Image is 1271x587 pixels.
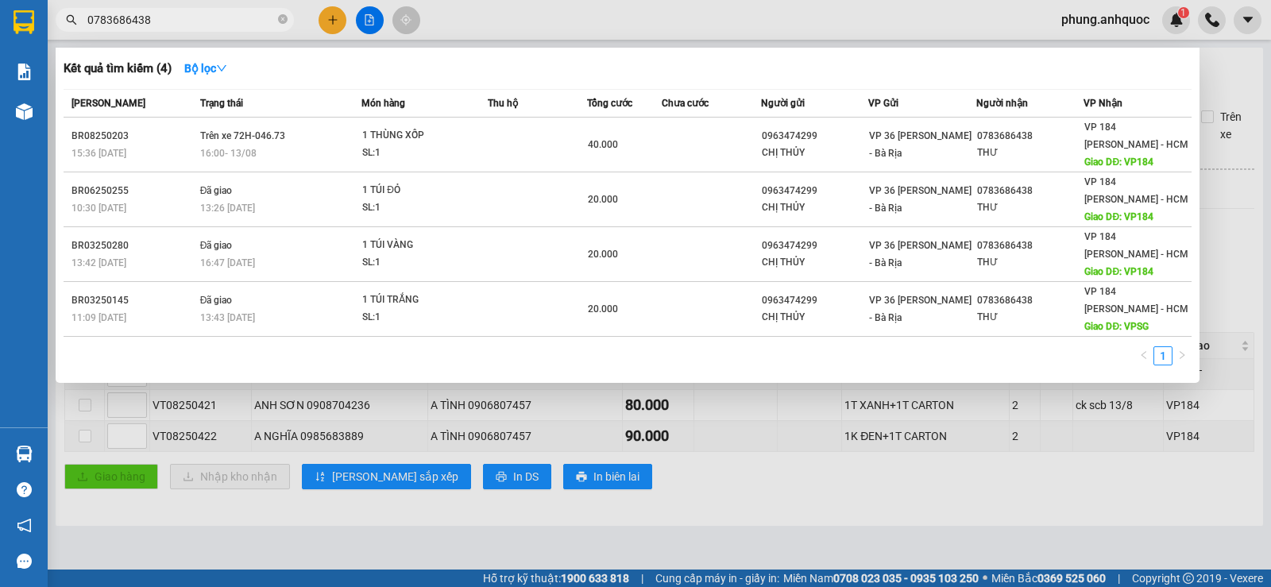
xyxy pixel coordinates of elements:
span: Đã giao [200,185,233,196]
div: 0963474299 [762,292,868,309]
span: Chưa cước [662,98,709,109]
span: VP 184 [PERSON_NAME] - HCM [1084,286,1188,315]
span: VP 184 [PERSON_NAME] - HCM [1084,122,1188,150]
span: Giao DĐ: VP184 [1084,211,1153,222]
span: Đã giao [200,240,233,251]
h3: Kết quả tìm kiếm ( 4 ) [64,60,172,77]
span: notification [17,518,32,533]
span: 15:36 [DATE] [71,148,126,159]
div: CHỊ THỦY [762,309,868,326]
img: warehouse-icon [16,103,33,120]
span: 16:00 - 13/08 [200,148,257,159]
span: Người gửi [761,98,805,109]
span: Giao DĐ: VP184 [1084,266,1153,277]
span: 11:09 [DATE] [71,312,126,323]
span: 20.000 [588,249,618,260]
span: VP 184 [PERSON_NAME] - HCM [1084,231,1188,260]
img: logo-vxr [14,10,34,34]
input: Tìm tên, số ĐT hoặc mã đơn [87,11,275,29]
button: left [1134,346,1153,365]
button: right [1172,346,1192,365]
span: close-circle [278,13,288,28]
li: Next Page [1172,346,1192,365]
span: Đã giao [200,295,233,306]
div: CHỊ THỦY [762,199,868,216]
img: warehouse-icon [16,446,33,462]
span: VP 36 [PERSON_NAME] - Bà Rịa [869,295,972,323]
div: 0963474299 [762,238,868,254]
span: search [66,14,77,25]
span: 13:42 [DATE] [71,257,126,268]
span: Giao DĐ: VPSG [1084,321,1149,332]
span: 10:30 [DATE] [71,203,126,214]
span: question-circle [17,482,32,497]
div: 1 TÚI ĐỎ [362,182,481,199]
span: 40.000 [588,139,618,150]
span: 20.000 [588,303,618,315]
div: THƯ [977,145,1084,161]
li: 1 [1153,346,1172,365]
a: 1 [1154,347,1172,365]
span: VP 36 [PERSON_NAME] - Bà Rịa [869,185,972,214]
div: BR03250280 [71,238,195,254]
div: BR08250203 [71,128,195,145]
span: Trên xe 72H-046.73 [200,130,285,141]
span: 13:43 [DATE] [200,312,255,323]
span: 20.000 [588,194,618,205]
span: 16:47 [DATE] [200,257,255,268]
span: down [216,63,227,74]
span: 13:26 [DATE] [200,203,255,214]
span: VP 36 [PERSON_NAME] - Bà Rịa [869,130,972,159]
span: close-circle [278,14,288,24]
div: THƯ [977,309,1084,326]
span: right [1177,350,1187,360]
div: 1 TÚI TRẮNG [362,292,481,309]
span: Món hàng [361,98,405,109]
div: 0783686438 [977,128,1084,145]
div: SL: 1 [362,145,481,162]
div: SL: 1 [362,309,481,326]
li: Previous Page [1134,346,1153,365]
span: VP 184 [PERSON_NAME] - HCM [1084,176,1188,205]
div: BR06250255 [71,183,195,199]
div: 0783686438 [977,183,1084,199]
div: THƯ [977,199,1084,216]
div: CHỊ THỦY [762,254,868,271]
div: 1 TÚI VÀNG [362,237,481,254]
div: THƯ [977,254,1084,271]
span: Trạng thái [200,98,243,109]
span: VP Gửi [868,98,898,109]
span: Người nhận [976,98,1028,109]
div: 0963474299 [762,183,868,199]
span: left [1139,350,1149,360]
span: [PERSON_NAME] [71,98,145,109]
span: Thu hộ [488,98,518,109]
strong: Bộ lọc [184,62,227,75]
div: BR03250145 [71,292,195,309]
div: 1 THÙNG XỐP [362,127,481,145]
span: Tổng cước [587,98,632,109]
div: SL: 1 [362,254,481,272]
img: solution-icon [16,64,33,80]
div: SL: 1 [362,199,481,217]
button: Bộ lọcdown [172,56,240,81]
div: 0963474299 [762,128,868,145]
span: VP Nhận [1084,98,1122,109]
span: message [17,554,32,569]
div: 0783686438 [977,292,1084,309]
span: Giao DĐ: VP184 [1084,156,1153,168]
div: CHỊ THỦY [762,145,868,161]
span: VP 36 [PERSON_NAME] - Bà Rịa [869,240,972,268]
div: 0783686438 [977,238,1084,254]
